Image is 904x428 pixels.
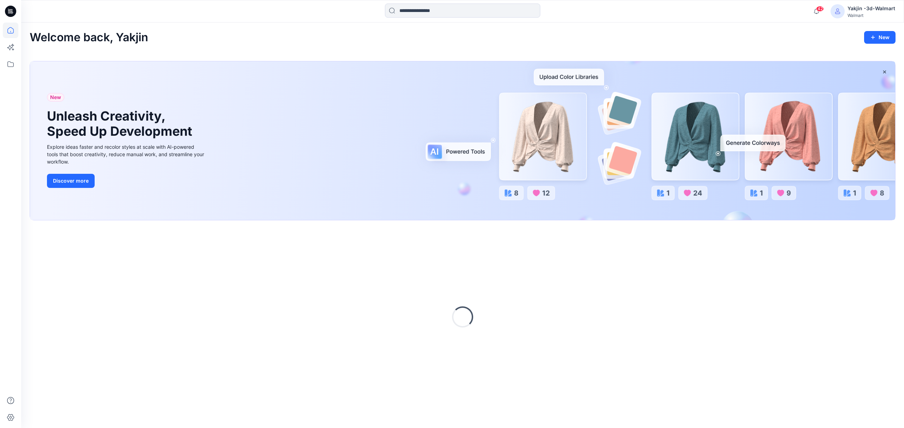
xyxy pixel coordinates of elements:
[30,31,148,44] h2: Welcome back, Yakjin
[864,31,896,44] button: New
[47,174,95,188] button: Discover more
[847,4,895,13] div: Yakjin -3d-Walmart
[47,143,206,165] div: Explore ideas faster and recolor styles at scale with AI-powered tools that boost creativity, red...
[847,13,895,18] div: Walmart
[835,8,840,14] svg: avatar
[50,93,61,102] span: New
[816,6,824,12] span: 42
[47,174,206,188] a: Discover more
[47,109,195,139] h1: Unleash Creativity, Speed Up Development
